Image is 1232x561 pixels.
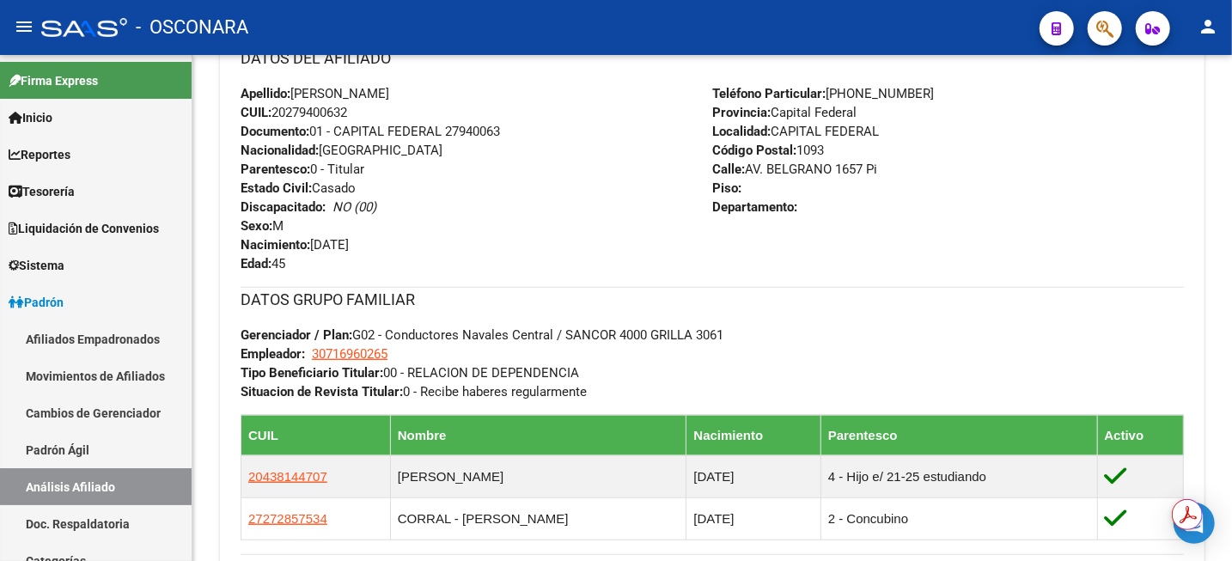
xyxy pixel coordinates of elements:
[241,162,364,177] span: 0 - Titular
[241,237,310,253] strong: Nacimiento:
[9,182,75,201] span: Tesorería
[241,143,319,158] strong: Nacionalidad:
[9,108,52,127] span: Inicio
[241,327,723,343] span: G02 - Conductores Navales Central / SANCOR 4000 GRILLA 3061
[241,46,1184,70] h3: DATOS DEL AFILIADO
[241,237,349,253] span: [DATE]
[712,199,797,215] strong: Departamento:
[241,199,326,215] strong: Discapacitado:
[712,86,934,101] span: [PHONE_NUMBER]
[241,288,1184,312] h3: DATOS GRUPO FAMILIAR
[241,384,403,399] strong: Situacion de Revista Titular:
[712,143,796,158] strong: Código Postal:
[686,497,820,540] td: [DATE]
[241,180,312,196] strong: Estado Civil:
[686,455,820,497] td: [DATE]
[9,219,159,238] span: Liquidación de Convenios
[241,384,587,399] span: 0 - Recibe haberes regularmente
[712,124,879,139] span: CAPITAL FEDERAL
[712,105,771,120] strong: Provincia:
[241,180,356,196] span: Casado
[312,346,387,362] span: 30716960265
[241,86,389,101] span: [PERSON_NAME]
[241,365,579,381] span: 00 - RELACION DE DEPENDENCIA
[390,497,686,540] td: CORRAL - [PERSON_NAME]
[241,124,309,139] strong: Documento:
[1097,415,1183,455] th: Activo
[248,469,327,484] span: 20438144707
[241,327,352,343] strong: Gerenciador / Plan:
[241,105,347,120] span: 20279400632
[241,256,271,271] strong: Edad:
[712,105,857,120] span: Capital Federal
[241,218,284,234] span: M
[241,415,391,455] th: CUIL
[248,511,327,526] span: 27272857534
[9,256,64,275] span: Sistema
[332,199,376,215] i: NO (00)
[712,124,771,139] strong: Localidad:
[712,180,741,196] strong: Piso:
[712,143,824,158] span: 1093
[241,218,272,234] strong: Sexo:
[712,162,877,177] span: AV. BELGRANO 1657 Pi
[390,455,686,497] td: [PERSON_NAME]
[241,105,271,120] strong: CUIL:
[390,415,686,455] th: Nombre
[1198,16,1218,37] mat-icon: person
[9,145,70,164] span: Reportes
[820,455,1097,497] td: 4 - Hijo e/ 21-25 estudiando
[241,256,285,271] span: 45
[686,415,820,455] th: Nacimiento
[712,86,826,101] strong: Teléfono Particular:
[241,365,383,381] strong: Tipo Beneficiario Titular:
[136,9,248,46] span: - OSCONARA
[712,162,745,177] strong: Calle:
[9,71,98,90] span: Firma Express
[820,497,1097,540] td: 2 - Concubino
[241,162,310,177] strong: Parentesco:
[820,415,1097,455] th: Parentesco
[9,293,64,312] span: Padrón
[241,86,290,101] strong: Apellido:
[14,16,34,37] mat-icon: menu
[241,124,500,139] span: 01 - CAPITAL FEDERAL 27940063
[241,143,442,158] span: [GEOGRAPHIC_DATA]
[241,346,305,362] strong: Empleador:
